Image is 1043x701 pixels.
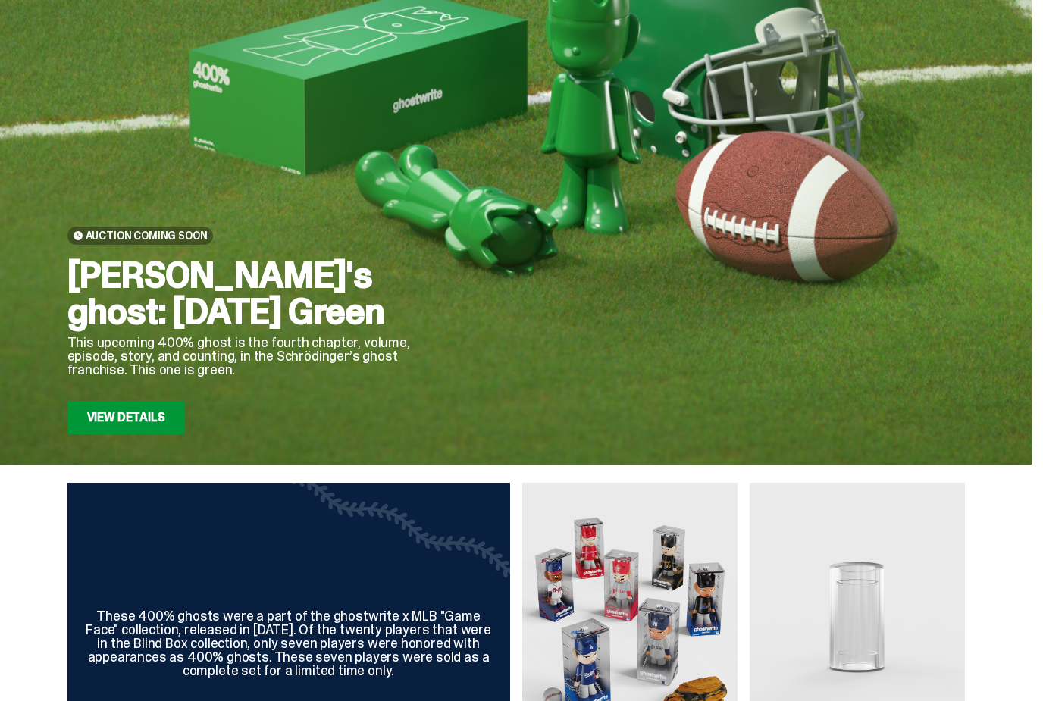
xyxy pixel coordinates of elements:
div: These 400% ghosts were a part of the ghostwrite x MLB "Game Face" collection, released in [DATE].... [86,609,492,678]
a: View Details [67,401,185,434]
p: This upcoming 400% ghost is the fourth chapter, volume, episode, story, and counting, in the Schr... [67,336,431,377]
h2: [PERSON_NAME]'s ghost: [DATE] Green [67,257,431,330]
span: Auction Coming Soon [86,230,208,242]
